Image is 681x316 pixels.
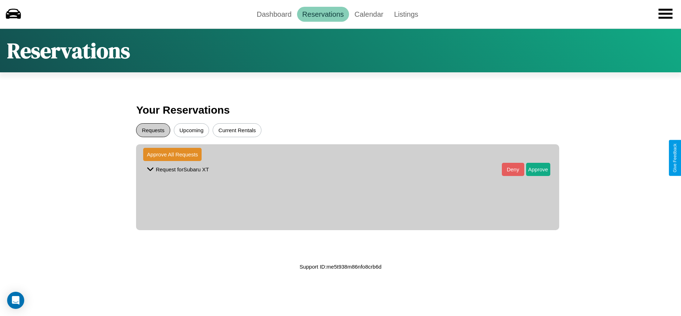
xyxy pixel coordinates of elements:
[156,165,209,174] p: Request for Subaru XT
[251,7,297,22] a: Dashboard
[7,292,24,309] div: Open Intercom Messenger
[502,163,524,176] button: Deny
[672,144,677,172] div: Give Feedback
[136,100,545,120] h3: Your Reservations
[143,148,201,161] button: Approve All Requests
[136,123,170,137] button: Requests
[297,7,349,22] a: Reservations
[389,7,423,22] a: Listings
[7,36,130,65] h1: Reservations
[349,7,389,22] a: Calendar
[174,123,209,137] button: Upcoming
[213,123,261,137] button: Current Rentals
[300,262,381,271] p: Support ID: me5t938m86nfo8crb6d
[526,163,550,176] button: Approve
